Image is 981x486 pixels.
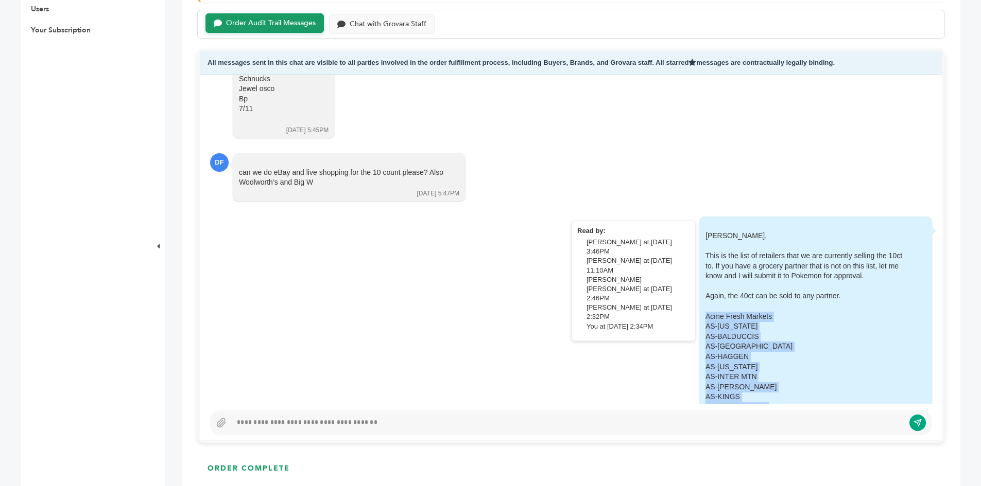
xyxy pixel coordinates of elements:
div: AS-[US_STATE] [705,321,911,332]
div: AS-INTER MTN [705,372,911,382]
div: AS-[PERSON_NAME] [705,382,911,392]
div: [PERSON_NAME] at [DATE] 2:32PM [587,303,690,321]
div: This is the list of retailers that we are currently selling the 10ct to. If you have a grocery pa... [705,251,911,301]
div: starting list: Pick n save [239,33,314,124]
div: Bp [239,94,314,104]
h3: ORDER COMPLETE [208,463,290,474]
div: You at [DATE] 2:34PM [587,322,690,331]
div: AS-BALDUCCIS [705,332,911,342]
strong: Read by: [577,227,606,235]
div: Jewel osco [239,84,314,94]
div: can we do eBay and live shopping for the 10 count please? Also Woolworth’s and Big W [239,168,445,188]
div: AS-MID ATLANTIC [705,402,911,412]
div: AS-KINGS [705,392,911,402]
div: 7/11 [239,104,314,114]
a: Users [31,4,49,14]
div: Order Audit Trail Messages [226,19,316,28]
div: [DATE] 5:47PM [417,189,459,198]
div: All messages sent in this chat are visible to all parties involved in the order fulfillment proce... [200,51,942,75]
div: [PERSON_NAME] at [DATE] 3:46PM [587,238,690,256]
div: [PERSON_NAME] at [DATE] 11:10AM [587,256,690,275]
span: Acme Fresh Markets [705,312,772,320]
div: [PERSON_NAME] [PERSON_NAME] at [DATE] 2:46PM [587,275,690,303]
div: DF [210,153,229,172]
div: Schnucks [239,74,314,84]
div: AS-[US_STATE] [705,362,911,372]
div: Chat with Grovara Staff [350,20,426,29]
div: [DATE] 5:45PM [286,126,329,135]
div: AS-[GEOGRAPHIC_DATA] [705,341,911,352]
div: AS-HAGGEN [705,352,911,362]
a: Your Subscription [31,25,91,35]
